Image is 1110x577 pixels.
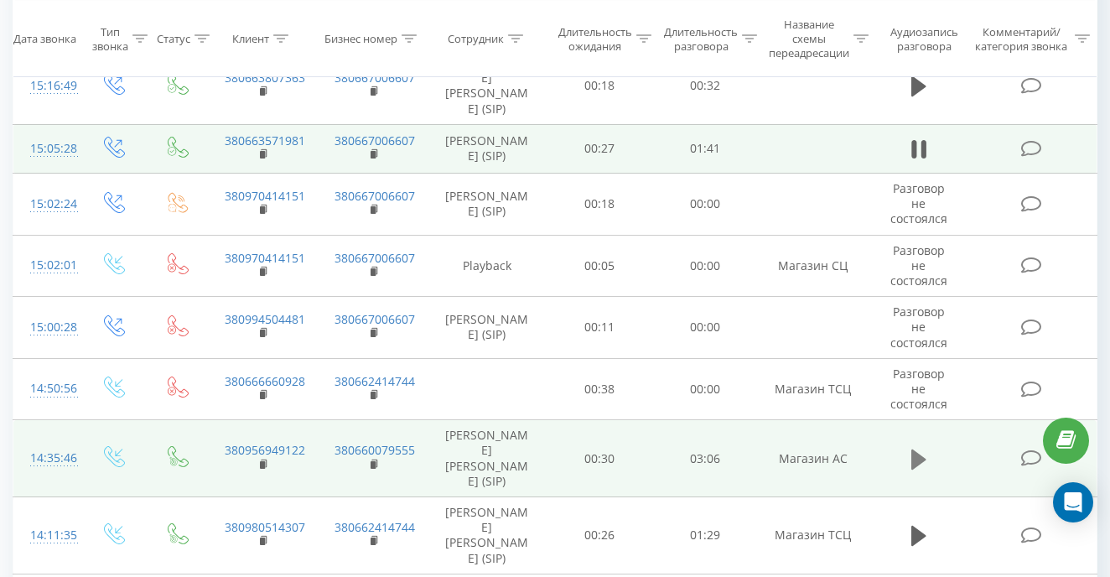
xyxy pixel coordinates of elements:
[335,442,415,458] a: 380660079555
[30,188,64,221] div: 15:02:24
[30,372,64,405] div: 14:50:56
[758,358,868,420] td: Магазин ТСЦ
[558,24,632,53] div: Длительность ожидания
[428,420,546,497] td: [PERSON_NAME] [PERSON_NAME] (SIP)
[1053,482,1093,522] div: Open Intercom Messenger
[448,32,504,46] div: Сотрудник
[652,297,758,359] td: 00:00
[225,519,305,535] a: 380980514307
[547,48,652,125] td: 00:18
[324,32,397,46] div: Бизнес номер
[335,373,415,389] a: 380662414744
[890,180,947,226] span: Разговор не состоялся
[652,48,758,125] td: 00:32
[30,70,64,102] div: 15:16:49
[232,32,269,46] div: Клиент
[547,124,652,173] td: 00:27
[335,70,415,86] a: 380667006607
[428,174,546,236] td: [PERSON_NAME] (SIP)
[30,519,64,552] div: 14:11:35
[652,497,758,574] td: 01:29
[225,70,305,86] a: 380663807363
[758,420,868,497] td: Магазин АС
[225,373,305,389] a: 380666660928
[157,32,190,46] div: Статус
[335,519,415,535] a: 380662414744
[335,311,415,327] a: 380667006607
[225,442,305,458] a: 380956949122
[652,174,758,236] td: 00:00
[664,24,738,53] div: Длительность разговора
[547,358,652,420] td: 00:38
[30,133,64,165] div: 15:05:28
[225,188,305,204] a: 380970414151
[428,297,546,359] td: [PERSON_NAME] (SIP)
[335,188,415,204] a: 380667006607
[225,311,305,327] a: 380994504481
[652,358,758,420] td: 00:00
[547,297,652,359] td: 00:11
[335,133,415,148] a: 380667006607
[652,124,758,173] td: 01:41
[428,124,546,173] td: [PERSON_NAME] (SIP)
[547,174,652,236] td: 00:18
[890,242,947,288] span: Разговор не состоялся
[30,311,64,344] div: 15:00:28
[428,235,546,297] td: Playback
[13,32,76,46] div: Дата звонка
[769,18,849,60] div: Название схемы переадресации
[758,497,868,574] td: Магазин ТСЦ
[30,442,64,475] div: 14:35:46
[547,497,652,574] td: 00:26
[758,235,868,297] td: Магазин СЦ
[890,366,947,412] span: Разговор не состоялся
[973,24,1071,53] div: Комментарий/категория звонка
[428,497,546,574] td: [PERSON_NAME] [PERSON_NAME] (SIP)
[547,235,652,297] td: 00:05
[884,24,966,53] div: Аудиозапись разговора
[30,249,64,282] div: 15:02:01
[428,48,546,125] td: [PERSON_NAME] [PERSON_NAME] (SIP)
[225,133,305,148] a: 380663571981
[92,24,128,53] div: Тип звонка
[652,235,758,297] td: 00:00
[335,250,415,266] a: 380667006607
[547,420,652,497] td: 00:30
[890,304,947,350] span: Разговор не состоялся
[225,250,305,266] a: 380970414151
[652,420,758,497] td: 03:06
